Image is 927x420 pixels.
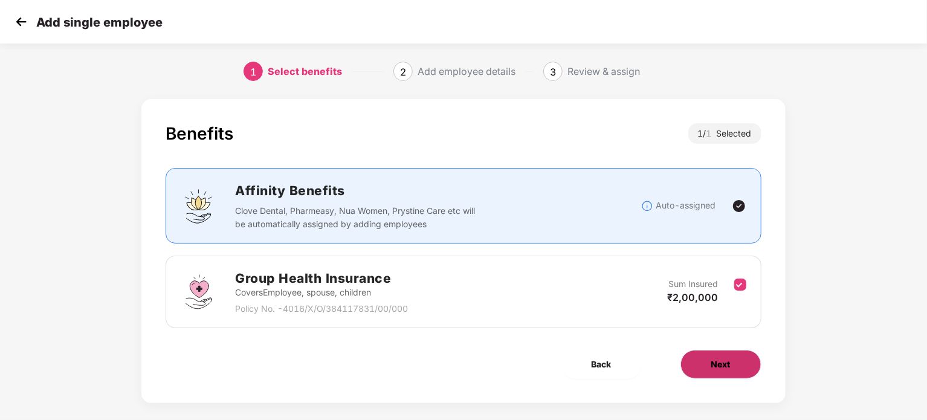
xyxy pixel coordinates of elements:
button: Next [680,350,761,379]
img: svg+xml;base64,PHN2ZyBpZD0iSW5mb18tXzMyeDMyIiBkYXRhLW5hbWU9IkluZm8gLSAzMngzMiIgeG1sbnM9Imh0dHA6Ly... [641,200,653,212]
div: Benefits [166,123,233,144]
p: Add single employee [36,15,163,30]
h2: Affinity Benefits [235,181,641,201]
img: svg+xml;base64,PHN2ZyBpZD0iVGljay0yNHgyNCIgeG1sbnM9Imh0dHA6Ly93d3cudzMub3JnLzIwMDAvc3ZnIiB3aWR0aD... [732,199,746,213]
img: svg+xml;base64,PHN2ZyB4bWxucz0iaHR0cDovL3d3dy53My5vcmcvMjAwMC9zdmciIHdpZHRoPSIzMCIgaGVpZ2h0PSIzMC... [12,13,30,31]
img: svg+xml;base64,PHN2ZyBpZD0iR3JvdXBfSGVhbHRoX0luc3VyYW5jZSIgZGF0YS1uYW1lPSJHcm91cCBIZWFsdGggSW5zdX... [181,274,217,310]
img: svg+xml;base64,PHN2ZyBpZD0iQWZmaW5pdHlfQmVuZWZpdHMiIGRhdGEtbmFtZT0iQWZmaW5pdHkgQmVuZWZpdHMiIHhtbG... [181,188,217,224]
button: Back [561,350,642,379]
p: Covers Employee, spouse, children [235,286,408,299]
p: Clove Dental, Pharmeasy, Nua Women, Prystine Care etc will be automatically assigned by adding em... [235,204,479,231]
h2: Group Health Insurance [235,268,408,288]
div: Add employee details [418,62,515,81]
div: 1 / Selected [688,123,761,144]
p: Policy No. - 4016/X/O/384117831/00/000 [235,302,408,315]
span: 1 [250,66,256,78]
span: 3 [550,66,556,78]
p: Auto-assigned [656,199,716,212]
span: Back [592,358,612,371]
span: 1 [706,128,717,138]
span: 2 [400,66,406,78]
div: Select benefits [268,62,342,81]
span: Next [711,358,731,371]
p: Sum Insured [669,277,719,291]
span: ₹2,00,000 [668,291,719,303]
div: Review & assign [567,62,640,81]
